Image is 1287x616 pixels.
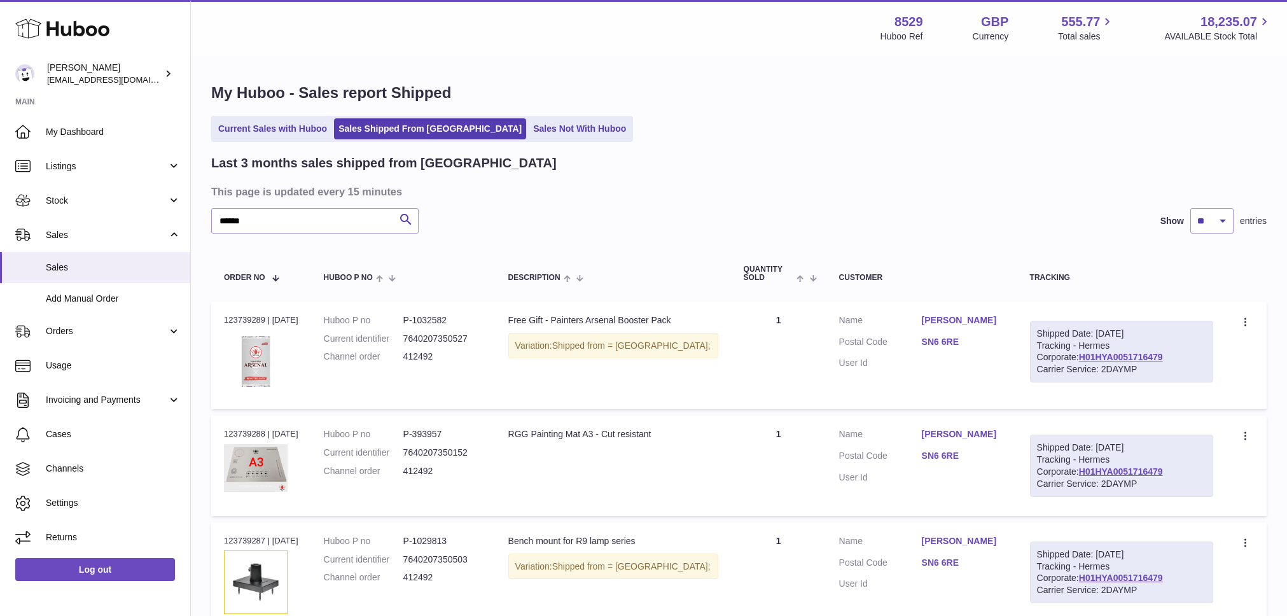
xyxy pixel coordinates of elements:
dd: 412492 [403,351,483,363]
dd: 412492 [403,571,483,584]
a: H01HYA0051716479 [1079,573,1163,583]
dt: Current identifier [324,554,403,566]
span: Shipped from = [GEOGRAPHIC_DATA]; [552,340,711,351]
h1: My Huboo - Sales report Shipped [211,83,1267,103]
div: Currency [973,31,1009,43]
dd: 7640207350503 [403,554,483,566]
span: Settings [46,497,181,509]
dt: Huboo P no [324,535,403,547]
div: RGG Painting Mat A3 - Cut resistant [508,428,718,440]
a: Log out [15,558,175,581]
span: AVAILABLE Stock Total [1164,31,1272,43]
dt: Current identifier [324,333,403,345]
span: Usage [46,360,181,372]
div: Tracking - Hermes Corporate: [1030,321,1213,383]
dt: Channel order [324,465,403,477]
div: Tracking - Hermes Corporate: [1030,435,1213,497]
dd: P-1032582 [403,314,483,326]
td: 1 [731,302,826,409]
dt: User Id [839,578,922,590]
span: Quantity Sold [744,265,794,282]
dt: Name [839,314,922,330]
h3: This page is updated every 15 minutes [211,185,1263,199]
div: Customer [839,274,1005,282]
span: Orders [46,325,167,337]
a: H01HYA0051716479 [1079,466,1163,477]
img: Redgrass-painters-arsenal-booster-cards.jpg [224,330,288,393]
dd: P-393957 [403,428,483,440]
div: Tracking [1030,274,1213,282]
dt: Channel order [324,351,403,363]
span: 555.77 [1061,13,1100,31]
span: Sales [46,229,167,241]
div: Huboo Ref [880,31,923,43]
span: Sales [46,262,181,274]
span: Listings [46,160,167,172]
a: Sales Not With Huboo [529,118,630,139]
dt: Name [839,535,922,550]
dt: Huboo P no [324,314,403,326]
dd: 412492 [403,465,483,477]
dt: Current identifier [324,447,403,459]
span: Total sales [1058,31,1115,43]
img: admin@redgrass.ch [15,64,34,83]
a: Current Sales with Huboo [214,118,331,139]
div: [PERSON_NAME] [47,62,162,86]
a: Sales Shipped From [GEOGRAPHIC_DATA] [334,118,526,139]
dt: Name [839,428,922,444]
div: Carrier Service: 2DAYMP [1037,478,1206,490]
dt: Postal Code [839,450,922,465]
td: 1 [731,416,826,516]
dt: User Id [839,357,922,369]
div: Bench mount for R9 lamp series [508,535,718,547]
dd: 7640207350527 [403,333,483,345]
span: Huboo P no [324,274,373,282]
dt: Postal Code [839,557,922,572]
a: [PERSON_NAME] [922,428,1005,440]
img: painting-mat-A3.jpg [224,444,288,492]
label: Show [1160,215,1184,227]
span: Returns [46,531,181,543]
span: 18,235.07 [1200,13,1257,31]
dd: 7640207350152 [403,447,483,459]
div: Variation: [508,333,718,359]
a: SN6 6RE [922,557,1005,569]
h2: Last 3 months sales shipped from [GEOGRAPHIC_DATA] [211,155,557,172]
dd: P-1029813 [403,535,483,547]
div: Free Gift - Painters Arsenal Booster Pack [508,314,718,326]
a: SN6 6RE [922,450,1005,462]
span: entries [1240,215,1267,227]
span: My Dashboard [46,126,181,138]
div: Shipped Date: [DATE] [1037,442,1206,454]
span: Order No [224,274,265,282]
a: [PERSON_NAME] [922,314,1005,326]
div: Shipped Date: [DATE] [1037,549,1206,561]
span: Description [508,274,560,282]
a: H01HYA0051716479 [1079,352,1163,362]
a: 555.77 Total sales [1058,13,1115,43]
span: Invoicing and Payments [46,394,167,406]
span: Cases [46,428,181,440]
dt: Postal Code [839,336,922,351]
a: SN6 6RE [922,336,1005,348]
img: Bench-Mount-for-R9-series.avif [224,550,288,614]
dt: User Id [839,472,922,484]
span: Channels [46,463,181,475]
strong: 8529 [894,13,923,31]
div: Shipped Date: [DATE] [1037,328,1206,340]
div: Carrier Service: 2DAYMP [1037,584,1206,596]
div: 123739287 | [DATE] [224,535,298,547]
div: 123739288 | [DATE] [224,428,298,440]
span: [EMAIL_ADDRESS][DOMAIN_NAME] [47,74,187,85]
a: [PERSON_NAME] [922,535,1005,547]
div: Carrier Service: 2DAYMP [1037,363,1206,375]
div: 123739289 | [DATE] [224,314,298,326]
dt: Channel order [324,571,403,584]
span: Add Manual Order [46,293,181,305]
div: Variation: [508,554,718,580]
a: 18,235.07 AVAILABLE Stock Total [1164,13,1272,43]
span: Stock [46,195,167,207]
dt: Huboo P no [324,428,403,440]
div: Tracking - Hermes Corporate: [1030,542,1213,604]
span: Shipped from = [GEOGRAPHIC_DATA]; [552,561,711,571]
